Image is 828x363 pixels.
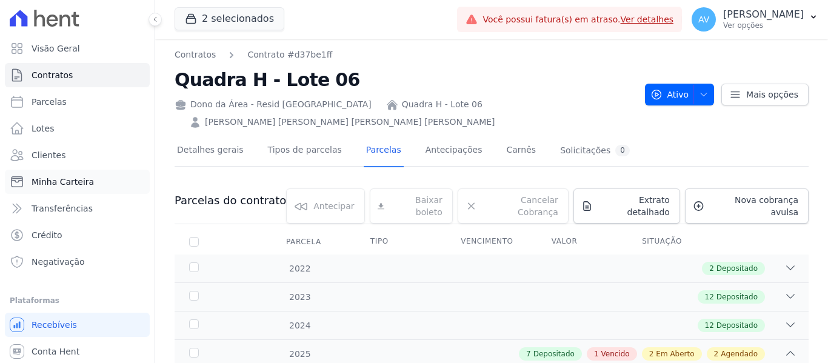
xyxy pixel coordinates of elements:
[615,145,630,156] div: 0
[10,293,145,308] div: Plataformas
[5,36,150,61] a: Visão Geral
[746,88,798,101] span: Mais opções
[5,196,150,221] a: Transferências
[709,194,798,218] span: Nova cobrança avulsa
[175,135,246,167] a: Detalhes gerais
[247,48,332,61] a: Contrato #d37be1ff
[32,69,73,81] span: Contratos
[721,84,809,105] a: Mais opções
[175,66,635,93] h2: Quadra H - Lote 06
[32,256,85,268] span: Negativação
[716,291,758,302] span: Depositado
[5,143,150,167] a: Clientes
[723,8,804,21] p: [PERSON_NAME]
[402,98,482,111] a: Quadra H - Lote 06
[656,348,694,359] span: Em Aberto
[5,116,150,141] a: Lotes
[721,348,758,359] span: Agendado
[32,42,80,55] span: Visão Geral
[560,145,630,156] div: Solicitações
[175,48,635,61] nav: Breadcrumb
[526,348,531,359] span: 7
[175,7,284,30] button: 2 selecionados
[32,176,94,188] span: Minha Carteira
[364,135,404,167] a: Parcelas
[537,229,627,255] th: Valor
[5,90,150,114] a: Parcelas
[175,193,286,208] h3: Parcelas do contrato
[272,230,336,254] div: Parcela
[709,263,714,274] span: 2
[621,15,674,24] a: Ver detalhes
[5,170,150,194] a: Minha Carteira
[446,229,536,255] th: Vencimento
[714,348,719,359] span: 2
[698,15,709,24] span: AV
[356,229,446,255] th: Tipo
[685,188,809,224] a: Nova cobrança avulsa
[716,320,758,331] span: Depositado
[265,135,344,167] a: Tipos de parcelas
[627,229,718,255] th: Situação
[601,348,630,359] span: Vencido
[32,96,67,108] span: Parcelas
[682,2,828,36] button: AV [PERSON_NAME] Ver opções
[5,63,150,87] a: Contratos
[12,322,41,351] iframe: Intercom live chat
[5,223,150,247] a: Crédito
[32,122,55,135] span: Lotes
[645,84,715,105] button: Ativo
[723,21,804,30] p: Ver opções
[32,319,77,331] span: Recebíveis
[594,348,599,359] span: 1
[598,194,670,218] span: Extrato detalhado
[32,229,62,241] span: Crédito
[573,188,680,224] a: Extrato detalhado
[650,84,689,105] span: Ativo
[705,320,714,331] span: 12
[504,135,538,167] a: Carnês
[32,149,65,161] span: Clientes
[716,263,758,274] span: Depositado
[649,348,654,359] span: 2
[32,202,93,215] span: Transferências
[175,48,216,61] a: Contratos
[175,48,332,61] nav: Breadcrumb
[482,13,673,26] span: Você possui fatura(s) em atraso.
[533,348,575,359] span: Depositado
[558,135,632,167] a: Solicitações0
[5,313,150,337] a: Recebíveis
[423,135,485,167] a: Antecipações
[175,98,372,111] div: Dono da Área - Resid [GEOGRAPHIC_DATA]
[5,250,150,274] a: Negativação
[205,116,495,128] a: [PERSON_NAME] [PERSON_NAME] [PERSON_NAME] [PERSON_NAME]
[705,291,714,302] span: 12
[32,345,79,358] span: Conta Hent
